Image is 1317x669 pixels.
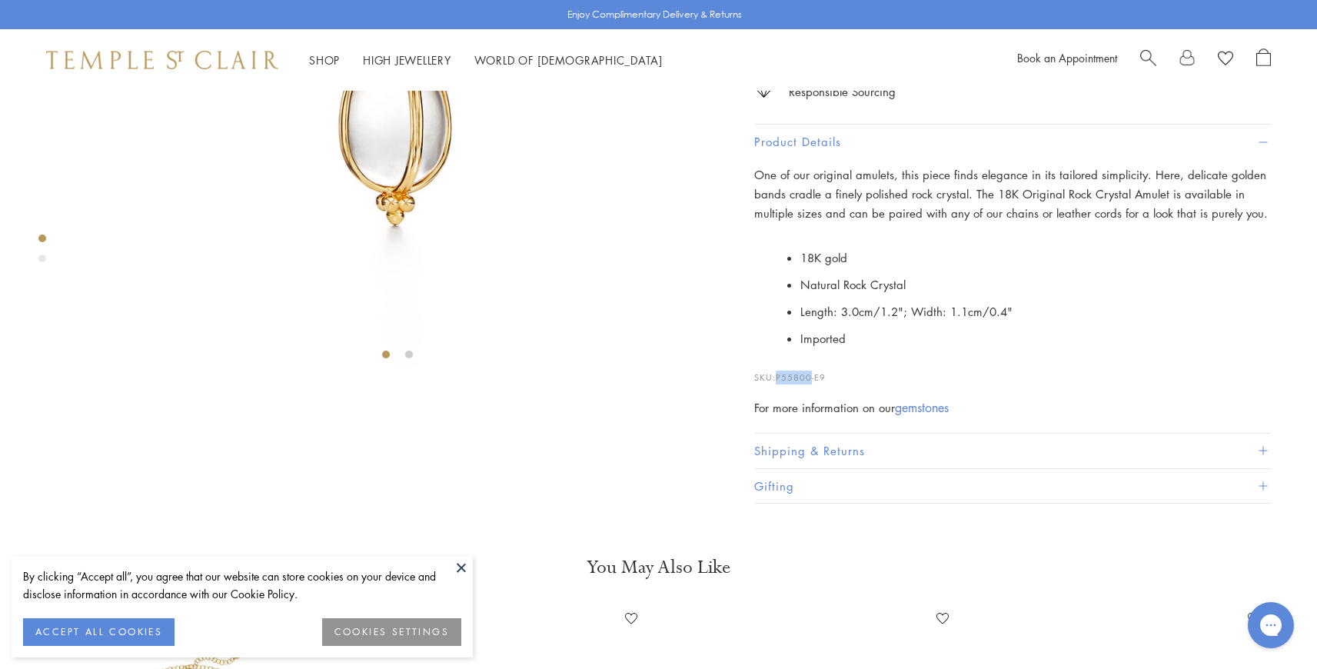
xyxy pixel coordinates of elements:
div: For more information on our [754,398,1271,418]
p: Enjoy Complimentary Delivery & Returns [567,7,742,22]
button: Shipping & Returns [754,434,1271,468]
a: Book an Appointment [1017,50,1117,65]
button: ACCEPT ALL COOKIES [23,618,175,646]
a: ShopShop [309,52,340,68]
button: Gifting [754,469,1271,504]
li: Imported [800,325,1271,352]
div: Product gallery navigation [38,231,46,275]
span: P55800-E9 [776,371,826,383]
button: COOKIES SETTINGS [322,618,461,646]
button: Product Details [754,125,1271,159]
nav: Main navigation [309,51,663,70]
h3: You May Also Like [62,555,1255,580]
a: World of [DEMOGRAPHIC_DATA]World of [DEMOGRAPHIC_DATA] [474,52,663,68]
a: High JewelleryHigh Jewellery [363,52,451,68]
p: SKU: [754,355,1271,384]
a: View Wishlist [1218,48,1233,72]
div: By clicking “Accept all”, you agree that our website can store cookies on your device and disclos... [23,567,461,603]
img: Temple St. Clair [46,51,278,69]
iframe: Gorgias live chat messenger [1240,597,1302,654]
a: gemstones [895,399,949,416]
li: 18K gold [800,245,1271,271]
li: Natural Rock Crystal [800,271,1271,298]
li: Length: 3.0cm/1.2"; Width: 1.1cm/0.4" [800,298,1271,325]
a: Open Shopping Bag [1256,48,1271,72]
p: One of our original amulets, this piece finds elegance in its tailored simplicity. Here, delicate... [754,165,1271,222]
a: Search [1140,48,1156,72]
div: Responsible Sourcing [789,82,896,102]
